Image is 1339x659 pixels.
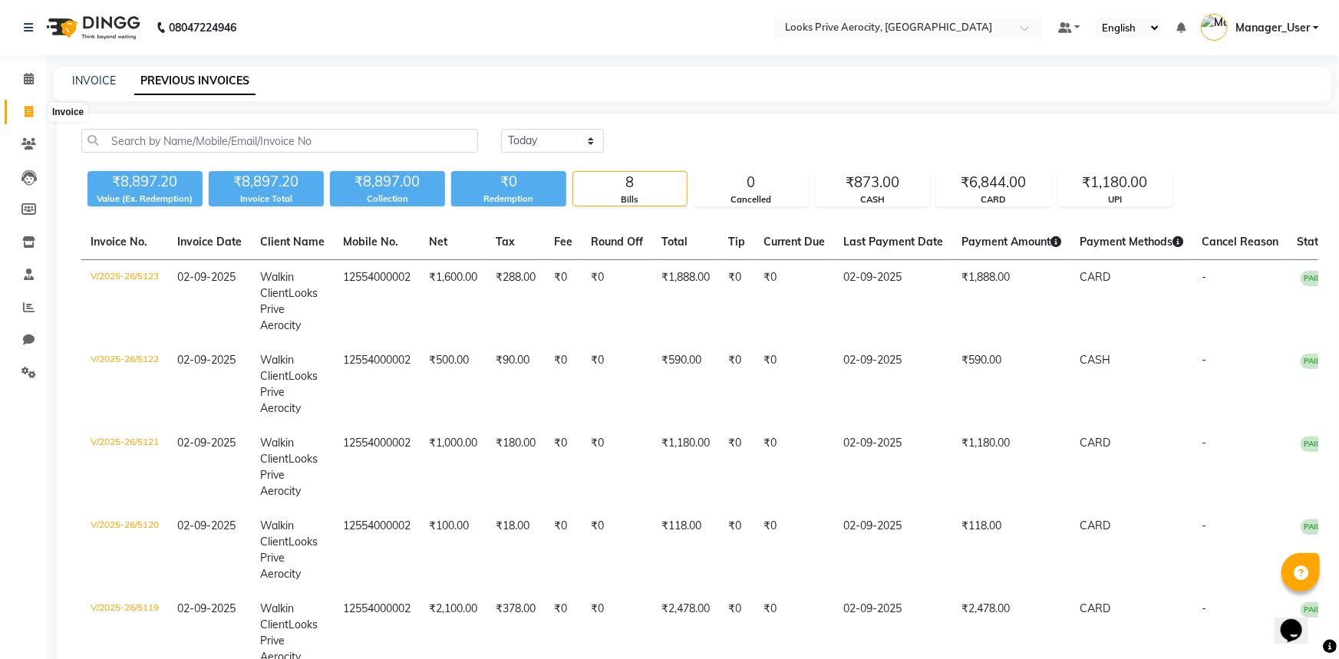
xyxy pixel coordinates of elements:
[545,426,582,509] td: ₹0
[816,172,929,193] div: ₹873.00
[719,509,754,591] td: ₹0
[334,509,420,591] td: 12554000002
[496,235,515,249] span: Tax
[1301,271,1327,286] span: PAID
[177,519,236,532] span: 02-09-2025
[486,260,545,344] td: ₹288.00
[1301,437,1327,452] span: PAID
[81,426,168,509] td: V/2025-26/5121
[763,235,825,249] span: Current Due
[260,519,294,549] span: Walkin Client
[420,343,486,426] td: ₹500.00
[1301,354,1327,369] span: PAID
[573,172,687,193] div: 8
[661,235,688,249] span: Total
[330,193,445,206] div: Collection
[1080,519,1110,532] span: CARD
[177,270,236,284] span: 02-09-2025
[952,509,1070,591] td: ₹118.00
[952,343,1070,426] td: ₹590.00
[1235,20,1310,36] span: Manager_User
[177,235,242,249] span: Invoice Date
[81,260,168,344] td: V/2025-26/5123
[39,6,144,49] img: logo
[81,343,168,426] td: V/2025-26/5122
[81,129,478,153] input: Search by Name/Mobile/Email/Invoice No
[420,260,486,344] td: ₹1,600.00
[1202,601,1206,615] span: -
[545,343,582,426] td: ₹0
[260,270,294,300] span: Walkin Client
[169,6,236,49] b: 08047224946
[1201,14,1228,41] img: Manager_User
[1202,353,1206,367] span: -
[554,235,572,249] span: Fee
[591,235,643,249] span: Round Off
[582,260,652,344] td: ₹0
[81,509,168,591] td: V/2025-26/5120
[573,193,687,206] div: Bills
[260,369,318,415] span: Looks Prive Aerocity
[1301,519,1327,535] span: PAID
[754,260,834,344] td: ₹0
[420,426,486,509] td: ₹1,000.00
[582,426,652,509] td: ₹0
[260,353,294,383] span: Walkin Client
[1080,235,1183,249] span: Payment Methods
[754,343,834,426] td: ₹0
[48,103,87,121] div: Invoice
[260,436,294,466] span: Walkin Client
[486,426,545,509] td: ₹180.00
[420,509,486,591] td: ₹100.00
[91,235,147,249] span: Invoice No.
[834,509,952,591] td: 02-09-2025
[1202,235,1278,249] span: Cancel Reason
[451,193,566,206] div: Redemption
[1202,519,1206,532] span: -
[754,426,834,509] td: ₹0
[937,193,1050,206] div: CARD
[87,193,203,206] div: Value (Ex. Redemption)
[652,343,719,426] td: ₹590.00
[486,343,545,426] td: ₹90.00
[545,260,582,344] td: ₹0
[816,193,929,206] div: CASH
[177,601,236,615] span: 02-09-2025
[260,286,318,332] span: Looks Prive Aerocity
[719,260,754,344] td: ₹0
[719,426,754,509] td: ₹0
[451,171,566,193] div: ₹0
[728,235,745,249] span: Tip
[330,171,445,193] div: ₹8,897.00
[834,343,952,426] td: 02-09-2025
[582,343,652,426] td: ₹0
[1202,270,1206,284] span: -
[834,260,952,344] td: 02-09-2025
[834,426,952,509] td: 02-09-2025
[343,235,398,249] span: Mobile No.
[72,74,116,87] a: INVOICE
[1080,601,1110,615] span: CARD
[429,235,447,249] span: Net
[843,235,943,249] span: Last Payment Date
[652,260,719,344] td: ₹1,888.00
[87,171,203,193] div: ₹8,897.20
[1080,270,1110,284] span: CARD
[260,452,318,498] span: Looks Prive Aerocity
[1080,353,1110,367] span: CASH
[961,235,1061,249] span: Payment Amount
[719,343,754,426] td: ₹0
[1080,436,1110,450] span: CARD
[209,193,324,206] div: Invoice Total
[334,343,420,426] td: 12554000002
[334,426,420,509] td: 12554000002
[652,509,719,591] td: ₹118.00
[582,509,652,591] td: ₹0
[952,426,1070,509] td: ₹1,180.00
[209,171,324,193] div: ₹8,897.20
[1058,172,1172,193] div: ₹1,180.00
[754,509,834,591] td: ₹0
[1058,193,1172,206] div: UPI
[545,509,582,591] td: ₹0
[177,436,236,450] span: 02-09-2025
